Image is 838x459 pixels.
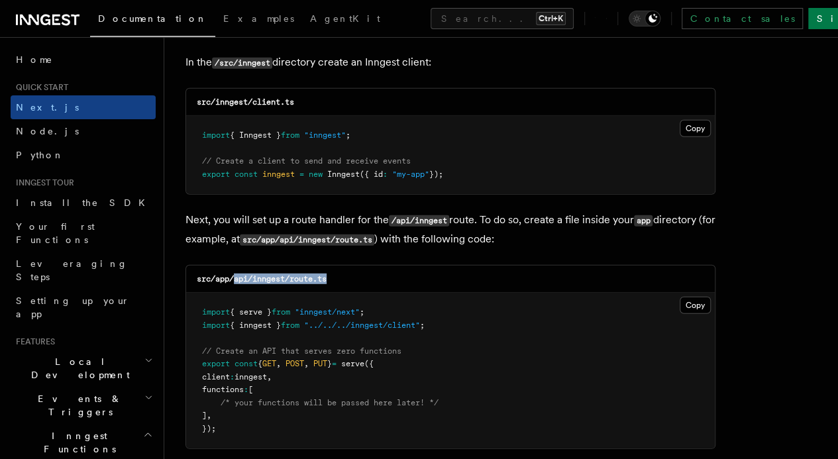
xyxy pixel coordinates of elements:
span: from [272,307,290,317]
span: } [327,359,332,368]
span: // Create an API that serves zero functions [202,346,401,356]
span: Features [11,336,55,347]
span: , [207,411,211,420]
span: from [281,321,299,330]
span: Setting up your app [16,295,130,319]
a: Python [11,143,156,167]
a: Leveraging Steps [11,252,156,289]
span: ({ id [360,170,383,179]
span: const [235,170,258,179]
button: Events & Triggers [11,387,156,424]
span: Node.js [16,126,79,136]
span: Inngest tour [11,178,74,188]
a: Setting up your app [11,289,156,326]
p: Next, you will set up a route handler for the route. To do so, create a file inside your director... [185,211,715,249]
span: }); [202,424,216,433]
span: : [244,385,248,394]
a: Examples [215,4,302,36]
span: ; [360,307,364,317]
p: In the directory create an Inngest client: [185,53,715,72]
span: functions [202,385,244,394]
span: export [202,359,230,368]
span: export [202,170,230,179]
span: { [258,359,262,368]
span: , [304,359,309,368]
span: inngest [262,170,295,179]
span: { Inngest } [230,130,281,140]
button: Local Development [11,350,156,387]
a: Documentation [90,4,215,37]
span: import [202,321,230,330]
span: "inngest" [304,130,346,140]
span: serve [341,359,364,368]
span: { serve } [230,307,272,317]
span: inngest [235,372,267,382]
span: Leveraging Steps [16,258,128,282]
span: Events & Triggers [11,392,144,419]
code: src/inngest/client.ts [197,97,294,107]
span: }); [429,170,443,179]
span: Next.js [16,102,79,113]
button: Copy [680,120,711,137]
span: PUT [313,359,327,368]
span: Inngest Functions [11,429,143,456]
a: AgentKit [302,4,388,36]
span: [ [248,385,253,394]
span: Home [16,53,53,66]
button: Toggle dark mode [629,11,660,26]
a: Install the SDK [11,191,156,215]
span: const [235,359,258,368]
span: Examples [223,13,294,24]
span: Install the SDK [16,197,153,208]
span: : [383,170,388,179]
span: , [267,372,272,382]
span: "../../../inngest/client" [304,321,420,330]
span: // Create a client to send and receive events [202,156,411,166]
span: new [309,170,323,179]
span: ; [420,321,425,330]
span: Documentation [98,13,207,24]
code: app [634,215,653,227]
a: Next.js [11,95,156,119]
span: "my-app" [392,170,429,179]
span: /* your functions will be passed here later! */ [221,398,439,407]
button: Search...Ctrl+K [431,8,574,29]
span: GET [262,359,276,368]
span: : [230,372,235,382]
a: Home [11,48,156,72]
span: Quick start [11,82,68,93]
code: src/app/api/inngest/route.ts [240,234,374,246]
span: Local Development [11,355,144,382]
span: ({ [364,359,374,368]
code: /api/inngest [389,215,449,227]
span: import [202,307,230,317]
a: Node.js [11,119,156,143]
span: ; [346,130,350,140]
span: "inngest/next" [295,307,360,317]
span: Python [16,150,64,160]
span: Inngest [327,170,360,179]
span: AgentKit [310,13,380,24]
span: from [281,130,299,140]
code: /src/inngest [212,58,272,69]
span: client [202,372,230,382]
span: POST [286,359,304,368]
span: import [202,130,230,140]
code: src/app/api/inngest/route.ts [197,274,327,283]
span: Your first Functions [16,221,95,245]
span: ] [202,411,207,420]
a: Contact sales [682,8,803,29]
span: { inngest } [230,321,281,330]
kbd: Ctrl+K [536,12,566,25]
button: Copy [680,297,711,314]
span: , [276,359,281,368]
span: = [332,359,337,368]
span: = [299,170,304,179]
a: Your first Functions [11,215,156,252]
